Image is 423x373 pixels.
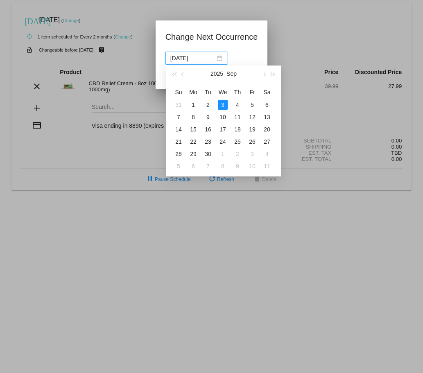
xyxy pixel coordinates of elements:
div: 8 [218,161,228,171]
td: 10/11/2025 [260,160,274,172]
th: Tue [201,86,215,99]
button: Last year (Control + left) [170,66,179,82]
div: 26 [247,137,257,147]
div: 3 [218,100,228,110]
td: 9/13/2025 [260,111,274,123]
div: 15 [188,124,198,134]
div: 7 [203,161,213,171]
div: 5 [247,100,257,110]
td: 10/10/2025 [245,160,260,172]
td: 10/8/2025 [215,160,230,172]
div: 2 [203,100,213,110]
div: 1 [188,100,198,110]
td: 9/8/2025 [186,111,201,123]
div: 30 [203,149,213,159]
td: 9/7/2025 [171,111,186,123]
td: 9/12/2025 [245,111,260,123]
div: 16 [203,124,213,134]
td: 9/9/2025 [201,111,215,123]
div: 8 [188,112,198,122]
td: 9/14/2025 [171,123,186,136]
div: 14 [174,124,183,134]
button: Next month (PageDown) [259,66,268,82]
th: Wed [215,86,230,99]
div: 9 [203,112,213,122]
td: 9/3/2025 [215,99,230,111]
div: 19 [247,124,257,134]
div: 10 [247,161,257,171]
input: Select date [170,54,215,63]
td: 9/26/2025 [245,136,260,148]
td: 9/10/2025 [215,111,230,123]
th: Mon [186,86,201,99]
td: 9/24/2025 [215,136,230,148]
td: 9/17/2025 [215,123,230,136]
td: 10/4/2025 [260,148,274,160]
td: 9/18/2025 [230,123,245,136]
button: Next year (Control + right) [268,66,277,82]
button: Update [165,70,201,84]
td: 8/31/2025 [171,99,186,111]
td: 9/19/2025 [245,123,260,136]
td: 9/16/2025 [201,123,215,136]
div: 18 [233,124,242,134]
div: 3 [247,149,257,159]
div: 6 [188,161,198,171]
td: 9/25/2025 [230,136,245,148]
td: 9/21/2025 [171,136,186,148]
div: 7 [174,112,183,122]
div: 12 [247,112,257,122]
td: 9/20/2025 [260,123,274,136]
td: 9/27/2025 [260,136,274,148]
button: Sep [226,66,237,82]
td: 10/2/2025 [230,148,245,160]
div: 23 [203,137,213,147]
th: Thu [230,86,245,99]
td: 9/11/2025 [230,111,245,123]
div: 9 [233,161,242,171]
th: Fri [245,86,260,99]
div: 2 [233,149,242,159]
td: 10/7/2025 [201,160,215,172]
td: 9/30/2025 [201,148,215,160]
div: 6 [262,100,272,110]
div: 4 [262,149,272,159]
th: Sat [260,86,274,99]
div: 24 [218,137,228,147]
div: 11 [262,161,272,171]
td: 9/28/2025 [171,148,186,160]
td: 9/6/2025 [260,99,274,111]
div: 22 [188,137,198,147]
div: 28 [174,149,183,159]
td: 9/15/2025 [186,123,201,136]
div: 13 [262,112,272,122]
div: 1 [218,149,228,159]
div: 29 [188,149,198,159]
td: 10/9/2025 [230,160,245,172]
td: 9/29/2025 [186,148,201,160]
div: 17 [218,124,228,134]
th: Sun [171,86,186,99]
div: 20 [262,124,272,134]
td: 10/1/2025 [215,148,230,160]
button: Previous month (PageUp) [179,66,188,82]
td: 10/3/2025 [245,148,260,160]
div: 21 [174,137,183,147]
td: 9/4/2025 [230,99,245,111]
div: 25 [233,137,242,147]
div: 27 [262,137,272,147]
div: 11 [233,112,242,122]
div: 10 [218,112,228,122]
td: 9/22/2025 [186,136,201,148]
div: 4 [233,100,242,110]
td: 9/5/2025 [245,99,260,111]
div: 31 [174,100,183,110]
h1: Change Next Occurrence [165,30,258,43]
div: 5 [174,161,183,171]
td: 10/5/2025 [171,160,186,172]
td: 9/23/2025 [201,136,215,148]
button: 2025 [210,66,223,82]
td: 10/6/2025 [186,160,201,172]
td: 9/2/2025 [201,99,215,111]
td: 9/1/2025 [186,99,201,111]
